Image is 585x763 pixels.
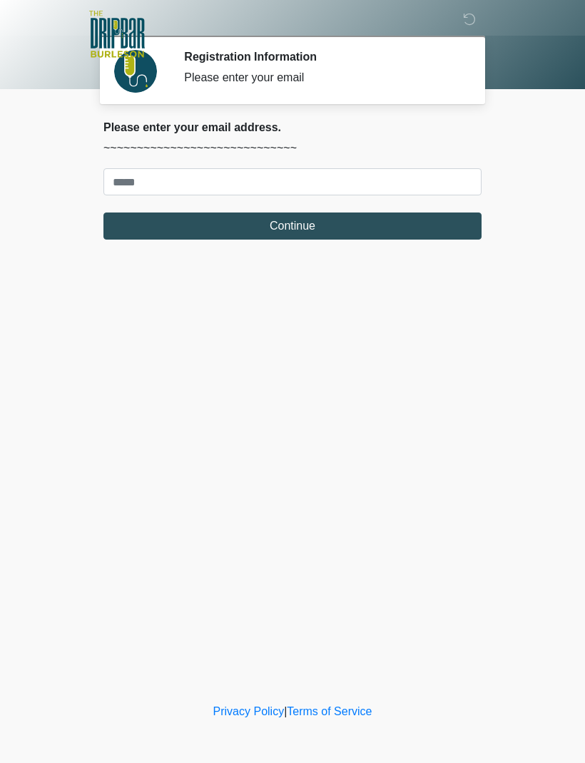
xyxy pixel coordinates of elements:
a: Terms of Service [287,705,372,717]
h2: Please enter your email address. [103,121,482,134]
button: Continue [103,212,482,240]
img: The DRIPBaR - Burleson Logo [89,11,145,58]
a: Privacy Policy [213,705,285,717]
img: Agent Avatar [114,50,157,93]
p: ~~~~~~~~~~~~~~~~~~~~~~~~~~~~~ [103,140,482,157]
div: Please enter your email [184,69,460,86]
a: | [284,705,287,717]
